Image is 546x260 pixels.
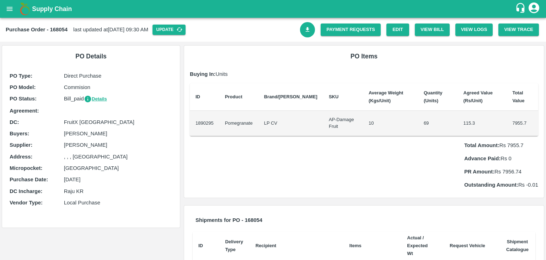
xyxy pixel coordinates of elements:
[190,71,216,77] b: Buying In:
[64,83,172,91] p: Commision
[64,95,172,103] p: Bill_paid
[196,217,262,223] b: Shipments for PO - 168054
[196,94,200,99] b: ID
[363,111,418,136] td: 10
[300,22,315,37] a: Download Bill
[258,111,323,136] td: LP CV
[190,111,219,136] td: 1890295
[464,169,494,175] b: PR Amount:
[450,243,485,248] b: Request Vehicle
[369,90,403,103] b: Average Weight (Kgs/Unit)
[10,73,32,79] b: PO Type :
[418,111,458,136] td: 69
[64,118,172,126] p: FruitX [GEOGRAPHIC_DATA]
[464,90,493,103] b: Agreed Value (Rs/Unit)
[10,119,19,125] b: DC :
[528,1,540,16] div: account of current user
[10,165,42,171] b: Micropocket :
[64,199,172,207] p: Local Purchase
[506,239,529,252] b: Shipment Catalogue
[264,94,317,99] b: Brand/[PERSON_NAME]
[64,176,172,183] p: [DATE]
[32,5,72,12] b: Supply Chain
[10,177,48,182] b: Purchase Date :
[190,70,538,78] p: Units
[321,24,381,36] a: Payment Requests
[32,4,515,14] a: Supply Chain
[10,84,36,90] b: PO Model :
[225,94,242,99] b: Product
[64,130,172,137] p: [PERSON_NAME]
[8,51,174,61] h6: PO Details
[464,141,538,149] p: Rs 7955.7
[219,111,258,136] td: Pomegranate
[464,155,538,162] p: Rs 0
[198,243,203,248] b: ID
[6,25,300,35] div: last updated at [DATE] 09:30 AM
[323,111,363,136] td: AP-Damage Fruit
[507,111,538,136] td: 7955.7
[10,131,29,136] b: Buyers :
[10,108,39,114] b: Agreement:
[458,111,507,136] td: 115.3
[10,188,42,194] b: DC Incharge :
[515,2,528,15] div: customer-support
[1,1,18,17] button: open drawer
[386,24,409,36] a: Edit
[10,96,37,102] b: PO Status :
[464,142,499,148] b: Total Amount:
[84,95,107,103] button: Details
[424,90,443,103] b: Quantity (Units)
[64,187,172,195] p: Raju KR
[455,24,493,36] button: View Logs
[329,94,338,99] b: SKU
[64,141,172,149] p: [PERSON_NAME]
[10,200,43,206] b: Vendor Type :
[407,235,428,256] b: Actual / Expected Wt
[349,243,362,248] b: Items
[256,243,277,248] b: Recipient
[225,239,243,252] b: Delivery Type
[464,168,538,176] p: Rs 7956.74
[415,24,450,36] button: View Bill
[498,24,539,36] button: View Trace
[18,2,32,16] img: logo
[464,156,500,161] b: Advance Paid:
[6,27,68,32] b: Purchase Order - 168054
[64,153,172,161] p: , , , [GEOGRAPHIC_DATA]
[10,142,32,148] b: Supplier :
[464,181,538,189] p: Rs -0.01
[64,72,172,80] p: Direct Purchase
[512,90,524,103] b: Total Value
[64,164,172,172] p: [GEOGRAPHIC_DATA]
[10,154,32,160] b: Address :
[152,25,186,35] button: Update
[190,51,538,61] h6: PO Items
[464,182,518,188] b: Outstanding Amount:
